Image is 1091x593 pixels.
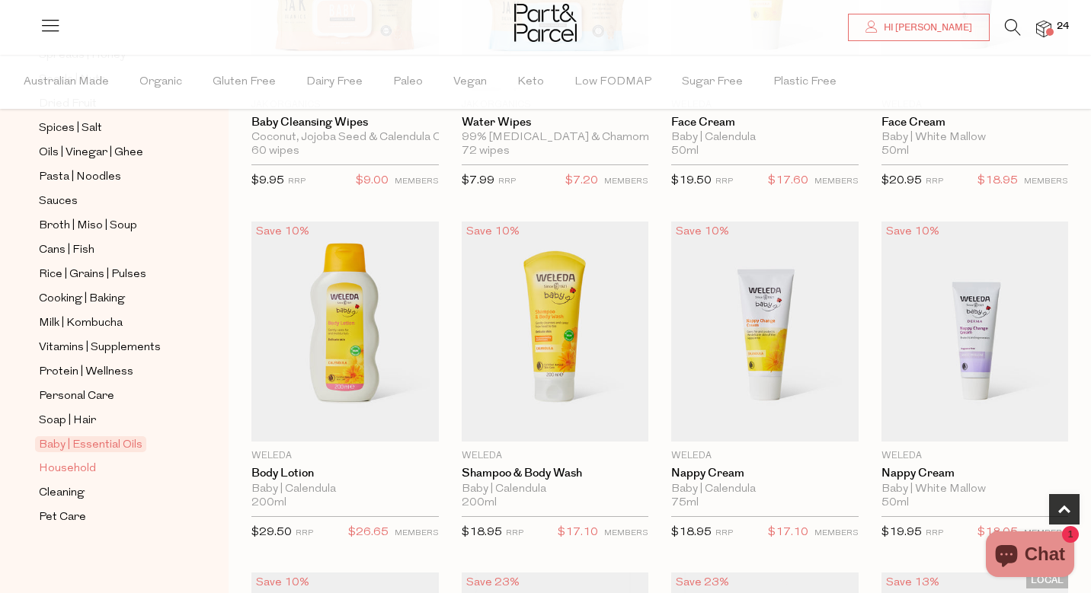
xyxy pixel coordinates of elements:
[558,523,598,543] span: $17.10
[39,338,178,357] a: Vitamins | Supplements
[251,116,439,129] a: Baby Cleansing Wipes
[453,56,487,109] span: Vegan
[39,363,133,381] span: Protein | Wellness
[39,289,178,308] a: Cooking | Baking
[671,145,699,158] span: 50ml
[251,496,286,510] span: 200ml
[671,572,734,593] div: Save 23%
[39,412,96,430] span: Soap | Hair
[881,175,922,187] span: $20.95
[671,116,859,129] a: Face Cream
[356,171,389,191] span: $9.00
[671,483,859,496] div: Baby | Calendula
[773,56,837,109] span: Plastic Free
[251,449,439,463] p: Weleda
[39,144,143,162] span: Oils | Vinegar | Ghee
[39,387,114,406] span: Personal Care
[39,241,94,260] span: Cans | Fish
[715,177,733,186] small: RRP
[671,467,859,480] a: Nappy Cream
[39,483,178,502] a: Cleaning
[39,241,178,260] a: Cans | Fish
[462,221,649,442] img: Shampoo & Body Wash
[671,527,712,538] span: $18.95
[39,168,121,187] span: Pasta | Noodles
[251,131,439,145] div: Coconut, Jojoba Seed & Calendula Oil
[39,193,78,211] span: Sauces
[395,177,439,186] small: MEMBERS
[462,116,649,129] a: Water Wipes
[881,467,1069,480] a: Nappy Cream
[39,216,178,235] a: Broth | Miso | Soup
[881,572,944,593] div: Save 13%
[768,523,808,543] span: $17.10
[498,177,516,186] small: RRP
[251,572,314,593] div: Save 10%
[39,435,178,454] a: Baby | Essential Oils
[39,484,85,502] span: Cleaning
[39,217,137,235] span: Broth | Miso | Soup
[39,119,178,138] a: Spices | Salt
[251,145,299,158] span: 60 wipes
[39,192,178,211] a: Sauces
[926,529,943,537] small: RRP
[926,177,943,186] small: RRP
[251,222,314,242] div: Save 10%
[39,509,86,527] span: Pet Care
[39,143,178,162] a: Oils | Vinegar | Ghee
[1024,177,1068,186] small: MEMBERS
[251,483,439,496] div: Baby | Calendula
[395,529,439,537] small: MEMBERS
[671,449,859,463] p: Weleda
[39,314,178,333] a: Milk | Kombucha
[604,177,648,186] small: MEMBERS
[671,222,734,242] div: Save 10%
[296,529,313,537] small: RRP
[251,467,439,480] a: Body Lotion
[881,527,922,538] span: $19.95
[462,467,649,480] a: Shampoo & Body Wash
[977,171,1018,191] span: $18.95
[848,14,990,41] a: Hi [PERSON_NAME]
[139,56,182,109] span: Organic
[462,483,649,496] div: Baby | Calendula
[213,56,276,109] span: Gluten Free
[880,21,972,34] span: Hi [PERSON_NAME]
[462,222,524,242] div: Save 10%
[1024,529,1068,537] small: MEMBERS
[348,523,389,543] span: $26.65
[604,529,648,537] small: MEMBERS
[881,222,944,242] div: Save 10%
[39,290,125,308] span: Cooking | Baking
[39,459,178,478] a: Household
[977,523,1018,543] span: $18.05
[574,56,651,109] span: Low FODMAP
[514,4,577,42] img: Part&Parcel
[814,177,859,186] small: MEMBERS
[288,177,306,186] small: RRP
[24,56,109,109] span: Australian Made
[462,527,502,538] span: $18.95
[1053,20,1073,33] span: 24
[251,221,439,442] img: Body Lotion
[517,56,544,109] span: Keto
[39,167,178,187] a: Pasta | Noodles
[39,120,102,138] span: Spices | Salt
[462,131,649,145] div: 99% [MEDICAL_DATA] & Chamomile
[881,131,1069,145] div: Baby | White Mallow
[39,460,96,478] span: Household
[671,175,712,187] span: $19.50
[671,496,699,510] span: 75ml
[881,221,1069,442] img: Nappy Cream
[39,339,161,357] span: Vitamins | Supplements
[462,496,497,510] span: 200ml
[814,529,859,537] small: MEMBERS
[506,529,523,537] small: RRP
[881,116,1069,129] a: Face Cream
[682,56,743,109] span: Sugar Free
[565,171,598,191] span: $7.20
[462,572,524,593] div: Save 23%
[1036,21,1051,37] a: 24
[39,362,178,381] a: Protein | Wellness
[881,483,1069,496] div: Baby | White Mallow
